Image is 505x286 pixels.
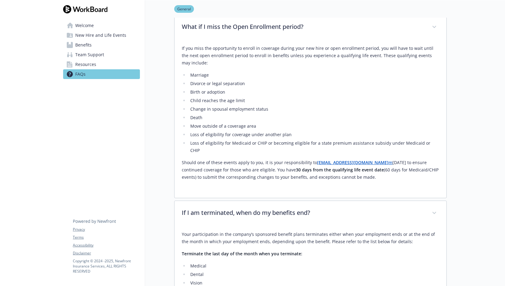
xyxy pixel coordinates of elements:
[73,243,140,248] a: Accessibility
[296,167,384,173] strong: 30 days from the qualifying life event date
[75,30,126,40] span: New Hire and Life Events
[63,60,140,69] a: Resources
[188,140,439,154] li: Loss of eligibility for Medicaid or CHIP or becoming eligible for a state premium assistance subs...
[188,271,439,278] li: Dental
[75,69,86,79] span: FAQs
[188,122,439,130] li: Move outside of a coverage area
[317,160,388,165] strong: [EMAIL_ADDRESS][DOMAIN_NAME]
[63,69,140,79] a: FAQs
[175,201,446,226] div: If I am terminated, when do my benefits end?
[63,30,140,40] a: New Hire and Life Events
[188,71,439,79] li: Marriage
[182,22,425,31] p: What if I miss the Open Enrollment period?
[182,45,439,67] p: If you miss the opportunity to enroll in coverage during your new hire or open enrollment period,...
[73,258,140,274] p: Copyright © 2024 - 2025 , Newfront Insurance Services, ALL RIGHTS RESERVED
[188,114,439,121] li: Death
[174,6,194,12] a: General
[182,251,302,257] strong: Terminate the last day of the month when you terminate:
[175,15,446,40] div: What if I miss the Open Enrollment period?
[75,50,104,60] span: Team Support
[188,80,439,87] li: Divorce or legal separation
[182,159,439,181] p: Should one of these events apply to you, it is your responsibility to [DATE] to ensure continued ...
[182,231,439,245] p: Your participation in the company’s sponsored benefit plans terminates either when your employmen...
[75,60,96,69] span: Resources
[182,208,425,217] p: If I am terminated, when do my benefits end?
[75,40,92,50] span: Benefits
[63,40,140,50] a: Benefits
[188,131,439,138] li: Loss of eligibility for coverage under another plan
[188,105,439,113] li: Change in spousal employment status
[73,227,140,232] a: Privacy
[188,97,439,104] li: Child reaches the age limit
[63,50,140,60] a: Team Support
[188,262,439,270] li: Medical
[317,160,392,165] a: [EMAIL_ADDRESS][DOMAIN_NAME]m
[63,21,140,30] a: Welcome
[73,235,140,240] a: Terms
[75,21,94,30] span: Welcome
[73,250,140,256] a: Disclaimer
[175,40,446,198] div: What if I miss the Open Enrollment period?
[188,88,439,96] li: Birth or adoption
